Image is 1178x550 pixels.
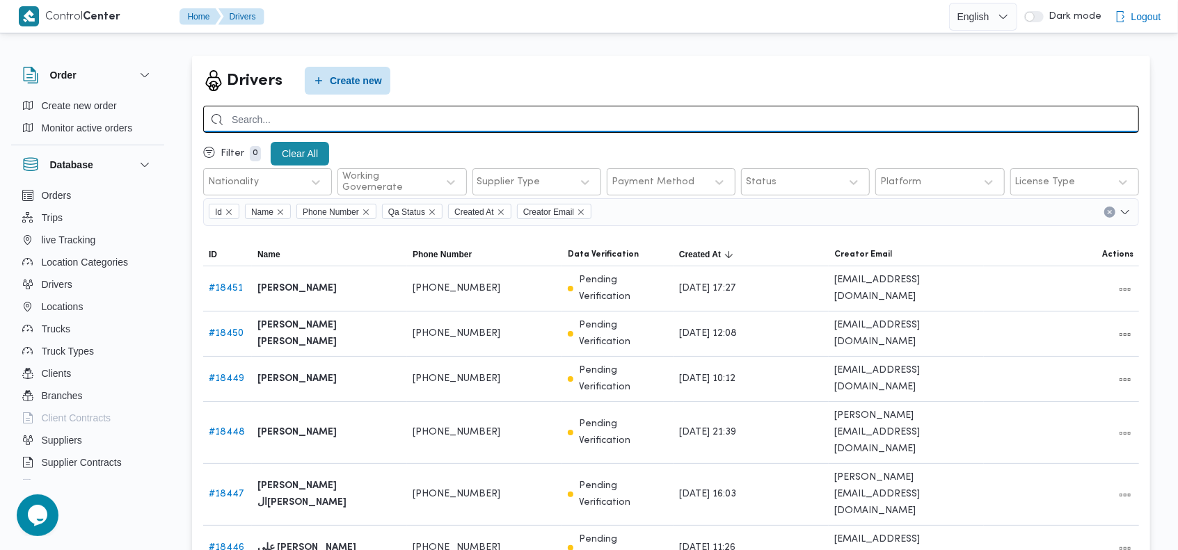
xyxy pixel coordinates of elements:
[218,8,264,25] button: Drivers
[388,204,425,220] span: Qa Status
[17,318,159,340] button: Trucks
[257,424,337,441] b: [PERSON_NAME]
[454,204,494,220] span: Created At
[22,156,153,173] button: Database
[413,325,500,342] span: [PHONE_NUMBER]
[17,362,159,385] button: Clients
[568,249,639,260] span: Data Verification
[42,321,70,337] span: Trucks
[209,374,244,383] a: #18449
[1117,326,1133,343] button: All actions
[203,243,252,266] button: ID
[42,232,96,248] span: live Tracking
[1104,207,1115,218] button: Clear input
[448,204,511,219] span: Created At
[362,208,370,216] button: Remove Phone Number from selection in this group
[257,280,337,297] b: [PERSON_NAME]
[497,208,505,216] button: Remove Created At from selection in this group
[250,146,261,161] p: 0
[50,67,77,83] h3: Order
[1117,371,1133,388] button: All actions
[834,249,892,260] span: Creator Email
[17,95,159,117] button: Create new order
[413,249,472,260] span: Phone Number
[17,451,159,474] button: Supplier Contracts
[330,72,382,89] span: Create new
[257,478,401,511] b: [PERSON_NAME] ال[PERSON_NAME]
[679,249,721,260] span: Created At; Sorted in descending order
[50,156,93,173] h3: Database
[221,148,244,159] p: Filter
[17,207,159,229] button: Trips
[42,387,83,404] span: Branches
[679,280,736,297] span: [DATE] 17:27
[203,106,1139,133] input: Search...
[17,385,159,407] button: Branches
[834,407,978,458] span: [PERSON_NAME][EMAIL_ADDRESS][DOMAIN_NAME]
[679,486,736,503] span: [DATE] 16:03
[17,296,159,318] button: Locations
[428,208,436,216] button: Remove Qa Status from selection in this group
[1044,11,1102,22] span: Dark mode
[679,371,735,387] span: [DATE] 10:12
[209,249,217,260] span: ID
[257,249,280,260] span: Name
[42,187,72,204] span: Orders
[257,371,337,387] b: [PERSON_NAME]
[227,69,282,93] h2: Drivers
[579,317,668,350] p: Pending Verification
[1117,425,1133,442] button: All actions
[17,429,159,451] button: Suppliers
[209,204,239,219] span: Id
[42,410,111,426] span: Client Contracts
[11,184,164,485] div: Database
[413,371,500,387] span: [PHONE_NUMBER]
[251,204,273,220] span: Name
[42,365,72,382] span: Clients
[724,249,735,260] svg: Sorted in descending order
[17,273,159,296] button: Drivers
[579,416,668,449] p: Pending Verification
[834,469,978,519] span: [PERSON_NAME][EMAIL_ADDRESS][DOMAIN_NAME]
[1102,249,1133,260] span: Actions
[22,67,153,83] button: Order
[305,67,390,95] button: Create new
[42,432,82,448] span: Suppliers
[1109,3,1167,31] button: Logout
[746,177,777,188] div: Status
[42,120,133,136] span: Monitor active orders
[579,272,668,305] p: Pending Verification
[517,204,591,219] span: Creator Email
[17,229,159,251] button: live Tracking
[42,276,72,293] span: Drivers
[413,280,500,297] span: [PHONE_NUMBER]
[413,424,500,441] span: [PHONE_NUMBER]
[17,407,159,429] button: Client Contracts
[612,177,694,188] div: Payment Method
[42,454,122,471] span: Supplier Contracts
[382,204,443,219] span: Qa Status
[17,184,159,207] button: Orders
[271,142,329,165] button: Clear All
[1131,8,1161,25] span: Logout
[17,474,159,496] button: Devices
[180,8,221,25] button: Home
[215,204,222,220] span: Id
[209,284,243,293] a: #18451
[834,317,978,350] span: [EMAIL_ADDRESS][DOMAIN_NAME]
[880,177,921,188] div: Platform
[17,117,159,139] button: Monitor active orders
[477,177,541,188] div: Supplier Type
[579,362,668,396] p: Pending Verification
[1117,487,1133,503] button: All actions
[42,343,94,359] span: Truck Types
[14,494,58,536] iframe: chat widget
[1120,207,1131,218] button: Open list of options
[407,243,562,266] button: Phone Number
[42,209,63,226] span: Trips
[42,254,129,270] span: Location Categories
[523,204,574,220] span: Creator Email
[342,171,431,193] div: Working Governerate
[83,12,121,22] b: Center
[17,251,159,273] button: Location Categories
